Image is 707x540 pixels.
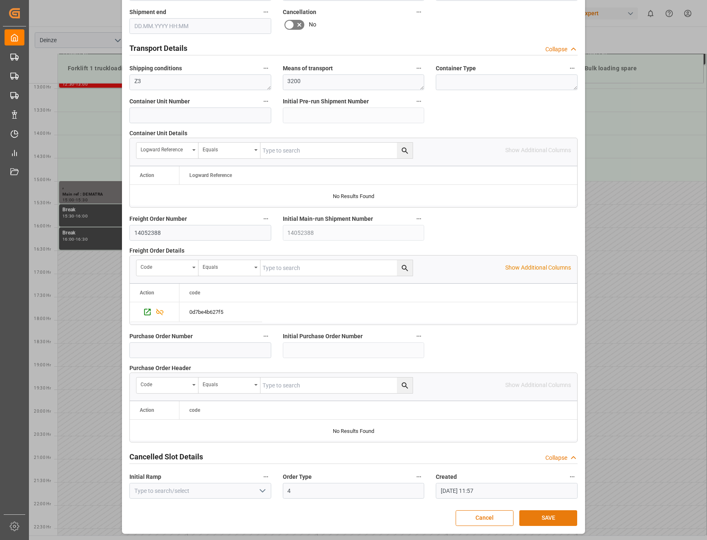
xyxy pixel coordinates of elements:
[567,63,578,74] button: Container Type
[140,172,154,178] div: Action
[260,471,271,482] button: Initial Ramp
[140,407,154,413] div: Action
[130,302,179,322] div: Press SPACE to select this row.
[189,290,200,296] span: code
[505,263,571,272] p: Show Additional Columns
[129,8,166,17] span: Shipment end
[413,213,424,224] button: Initial Main-run Shipment Number
[198,378,260,393] button: open menu
[129,451,203,462] h2: Cancelled Slot Details
[256,485,268,497] button: open menu
[413,63,424,74] button: Means of transport
[129,246,184,255] span: Freight Order Details
[203,379,251,388] div: Equals
[198,143,260,158] button: open menu
[545,454,567,462] div: Collapse
[545,45,567,54] div: Collapse
[283,332,363,341] span: Initial Purchase Order Number
[456,510,514,526] button: Cancel
[413,471,424,482] button: Order Type
[198,260,260,276] button: open menu
[179,302,262,322] div: 0d7be4b627f5
[129,332,193,341] span: Purchase Order Number
[129,74,271,90] textarea: Z3
[413,7,424,17] button: Cancellation
[129,364,191,373] span: Purchase Order Header
[436,483,578,499] input: DD.MM.YYYY HH:MM
[136,260,198,276] button: open menu
[260,7,271,17] button: Shipment end
[129,18,271,34] input: DD.MM.YYYY HH:MM
[283,97,369,106] span: Initial Pre-run Shipment Number
[567,471,578,482] button: Created
[283,8,316,17] span: Cancellation
[260,378,413,393] input: Type to search
[309,20,316,29] span: No
[413,331,424,342] button: Initial Purchase Order Number
[129,97,190,106] span: Container Unit Number
[129,43,187,54] h2: Transport Details
[141,261,189,271] div: code
[283,473,312,481] span: Order Type
[436,64,476,73] span: Container Type
[129,483,271,499] input: Type to search/select
[397,378,413,393] button: search button
[260,260,413,276] input: Type to search
[141,144,189,153] div: Logward Reference
[283,215,373,223] span: Initial Main-run Shipment Number
[129,215,187,223] span: Freight Order Number
[203,261,251,271] div: Equals
[141,379,189,388] div: code
[283,64,333,73] span: Means of transport
[519,510,577,526] button: SAVE
[283,74,425,90] textarea: 3200
[397,260,413,276] button: search button
[203,144,251,153] div: Equals
[189,407,200,413] span: code
[129,64,182,73] span: Shipping conditions
[260,213,271,224] button: Freight Order Number
[136,143,198,158] button: open menu
[413,96,424,107] button: Initial Pre-run Shipment Number
[140,290,154,296] div: Action
[260,331,271,342] button: Purchase Order Number
[136,378,198,393] button: open menu
[129,473,161,481] span: Initial Ramp
[260,143,413,158] input: Type to search
[397,143,413,158] button: search button
[189,172,232,178] span: Logward Reference
[260,96,271,107] button: Container Unit Number
[129,129,187,138] span: Container Unit Details
[436,473,457,481] span: Created
[179,302,262,322] div: Press SPACE to select this row.
[260,63,271,74] button: Shipping conditions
